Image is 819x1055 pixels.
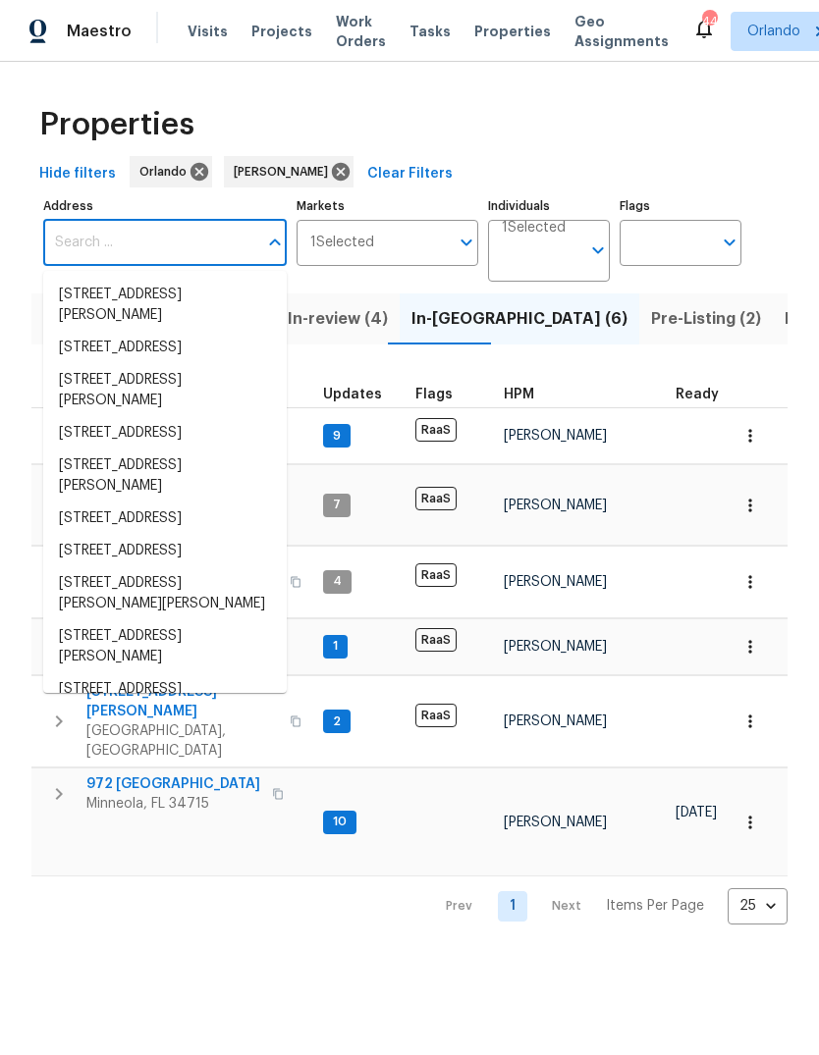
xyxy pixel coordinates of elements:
span: 4 [325,573,350,590]
li: [STREET_ADDRESS][PERSON_NAME] [43,620,287,673]
li: [STREET_ADDRESS] [43,502,287,535]
li: [STREET_ADDRESS][PERSON_NAME] [43,279,287,332]
span: Projects [251,22,312,41]
span: HPM [504,388,534,401]
span: Updates [323,388,382,401]
span: 1 Selected [502,220,566,237]
div: [PERSON_NAME] [224,156,354,187]
span: 972 [GEOGRAPHIC_DATA] [86,774,260,794]
div: Earliest renovation start date (first business day after COE or Checkout) [676,388,737,401]
nav: Pagination Navigation [427,888,788,924]
span: Hide filters [39,162,116,186]
button: Open [453,229,480,256]
span: [PERSON_NAME] [504,429,607,443]
label: Markets [297,200,479,212]
li: [STREET_ADDRESS][PERSON_NAME] [43,449,287,502]
p: Items Per Page [606,896,704,916]
span: [PERSON_NAME] [504,816,607,829]
label: Individuals [488,200,610,212]
span: Orlando [747,22,800,41]
span: Minneola, FL 34715 [86,794,260,814]
span: 7 [325,497,349,513]
button: Hide filters [31,156,124,192]
span: Properties [39,115,194,134]
label: Address [43,200,287,212]
li: [STREET_ADDRESS] [43,417,287,449]
span: 2 [325,713,349,730]
span: Geo Assignments [574,12,669,51]
span: 10 [325,814,355,830]
label: Flags [620,200,741,212]
div: 44 [702,12,716,31]
button: Clear Filters [359,156,461,192]
span: [PERSON_NAME] [234,162,336,182]
span: Clear Filters [367,162,453,186]
li: [STREET_ADDRESS] [43,673,287,706]
span: Pre-Listing (2) [651,305,761,333]
span: Orlando [139,162,194,182]
a: Goto page 1 [498,891,527,922]
span: Maestro [67,22,132,41]
span: [STREET_ADDRESS][PERSON_NAME] [86,682,278,721]
span: Tasks [409,25,451,38]
div: 25 [728,880,788,931]
button: Open [716,229,743,256]
button: Open [584,237,612,264]
span: [GEOGRAPHIC_DATA], [GEOGRAPHIC_DATA] [86,721,278,761]
li: [STREET_ADDRESS][PERSON_NAME][PERSON_NAME] [43,567,287,620]
span: 1 [325,638,346,655]
span: In-review (4) [288,305,388,333]
span: RaaS [415,628,457,652]
li: [STREET_ADDRESS] [43,332,287,364]
span: 1 Selected [310,235,374,251]
span: [PERSON_NAME] [504,499,607,512]
span: In-[GEOGRAPHIC_DATA] (6) [411,305,628,333]
span: [DATE] [676,806,717,819]
span: 9 [325,428,349,445]
span: Ready [676,388,719,401]
span: RaaS [415,418,457,442]
li: [STREET_ADDRESS][PERSON_NAME] [43,364,287,417]
span: Visits [188,22,228,41]
button: Close [261,229,289,256]
span: [PERSON_NAME] [504,640,607,654]
span: Flags [415,388,453,401]
span: [PERSON_NAME] [504,714,607,728]
span: RaaS [415,487,457,510]
span: Work Orders [336,12,386,51]
span: [PERSON_NAME] [504,575,607,589]
div: Orlando [130,156,212,187]
input: Search ... [43,220,257,266]
span: RaaS [415,563,457,587]
span: RaaS [415,704,457,727]
li: [STREET_ADDRESS] [43,535,287,567]
span: Properties [474,22,551,41]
